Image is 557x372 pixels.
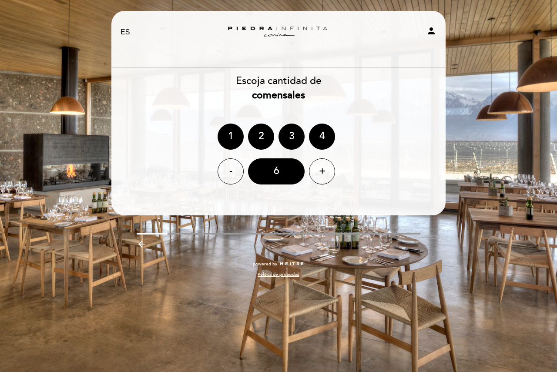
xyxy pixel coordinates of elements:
[248,158,305,184] div: 6
[111,74,446,103] div: Escoja cantidad de
[218,124,244,150] div: 1
[224,20,333,44] a: Zuccardi [PERSON_NAME][GEOGRAPHIC_DATA] - Restaurant [PERSON_NAME][GEOGRAPHIC_DATA]
[252,89,305,101] b: comensales
[309,124,335,150] div: 4
[253,261,304,267] a: powered by
[426,26,436,39] button: person
[137,239,147,249] i: arrow_backward
[253,261,277,267] span: powered by
[279,262,304,266] img: MEITRE
[218,158,244,184] div: -
[248,124,274,150] div: 2
[426,26,436,36] i: person
[309,158,335,184] div: +
[258,271,299,278] a: Política de privacidad
[278,124,305,150] div: 3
